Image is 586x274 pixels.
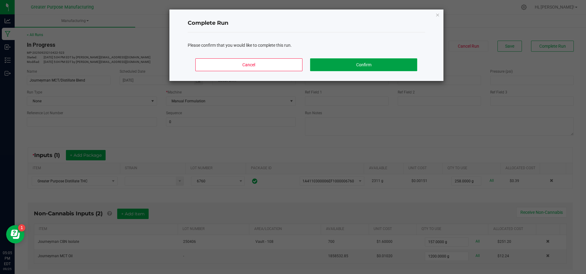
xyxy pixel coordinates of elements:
button: Close [436,11,440,18]
button: Cancel [195,58,302,71]
button: Confirm [310,58,417,71]
iframe: Resource center [6,225,24,243]
div: Please confirm that you would like to complete this run. [188,42,425,49]
h4: Complete Run [188,19,425,27]
iframe: Resource center unread badge [18,224,25,232]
